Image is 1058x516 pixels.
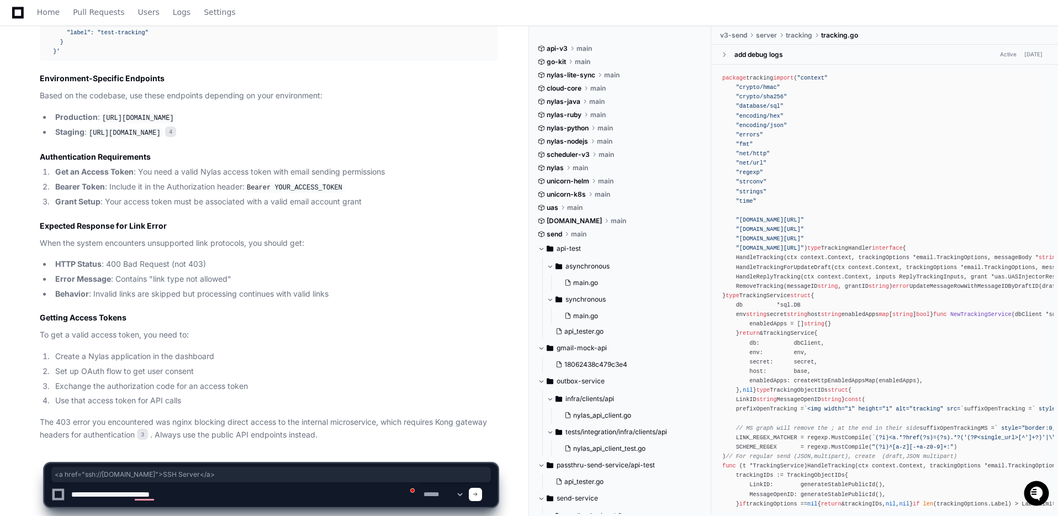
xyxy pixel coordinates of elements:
[573,164,588,172] span: main
[560,308,696,324] button: main.go
[736,226,804,233] span: "[DOMAIN_NAME][URL]"
[611,217,626,225] span: main
[547,177,589,186] span: unicorn-helm
[892,283,909,289] span: error
[52,111,498,124] li: :
[11,11,33,33] img: PlayerZero
[55,182,105,191] strong: Bearer Token
[551,357,696,372] button: 18062438c479c3e4
[547,97,580,106] span: nylas-java
[55,470,488,479] span: <a href="ssh://[DOMAIN_NAME]">SSH Server</a>
[565,394,614,403] span: infra/clients/api
[100,113,176,123] code: [URL][DOMAIN_NAME]
[547,423,703,441] button: tests/integration/infra/clients/api
[743,387,753,393] span: nil
[597,124,613,133] span: main
[567,203,583,212] span: main
[736,425,920,431] span: // MS graph will remove the ; at the end in their side
[547,150,590,159] span: scheduler-v3
[575,57,590,66] span: main
[78,115,134,124] a: Powered byPylon
[52,258,498,271] li: : 400 Bad Request (not 403)
[55,127,84,136] strong: Staging
[564,360,627,369] span: 18062438c479c3e4
[589,97,605,106] span: main
[173,9,191,15] span: Logs
[55,289,89,298] strong: Behavior
[756,31,777,40] span: server
[590,84,606,93] span: main
[110,116,134,124] span: Pylon
[576,44,592,53] span: main
[40,237,498,250] p: When the system encounters unsupported link protocols, you should get:
[547,230,562,239] span: send
[165,127,176,138] span: 4
[245,183,345,193] code: Bearer YOUR_ACCESS_TOKEN
[538,339,703,357] button: gmail-mock-api
[55,197,100,206] strong: Grant Setup
[40,89,498,102] p: Based on the codebase, use these endpoints depending on your environment:
[736,131,763,138] span: "errors"
[739,330,760,336] span: return
[52,380,498,393] li: Exchange the authorization code for an access token
[547,124,589,133] span: nylas-python
[879,311,888,318] span: map
[573,312,598,320] span: main.go
[746,311,766,318] span: string
[736,169,763,176] span: "regexp"
[933,311,947,318] span: func
[38,93,140,102] div: We're available if you need us!
[736,150,770,157] span: "net/http"
[87,128,163,138] code: [URL][DOMAIN_NAME]
[52,288,498,301] li: : Invalid links are skipped but processing continues with valid links
[40,312,498,323] h3: Getting Access Tokens
[188,86,201,99] button: Start new chat
[547,375,553,388] svg: Directory
[736,178,766,185] span: "strconv"
[37,9,60,15] span: Home
[547,190,586,199] span: unicorn-k8s
[787,311,807,318] span: string
[40,329,498,341] p: To get a valid access token, you need to:
[538,240,703,257] button: api-test
[736,84,780,91] span: "crypto/hmac"
[38,82,181,93] div: Start new chat
[551,324,696,339] button: api_tester.go
[137,429,148,440] span: 3
[40,73,498,84] h3: Environment-Specific Endpoints
[821,311,842,318] span: string
[734,50,783,59] div: add debug logs
[736,217,804,223] span: "[DOMAIN_NAME][URL]"
[736,198,757,204] span: "time"
[40,151,498,162] h3: Authentication Requirements
[598,177,613,186] span: main
[604,71,620,80] span: main
[597,137,612,146] span: main
[52,394,498,407] li: Use that access token for API calls
[720,31,747,40] span: v3-send
[736,141,753,148] span: "fmt"
[52,181,498,194] li: : Include it in the Authorization header:
[547,71,595,80] span: nylas-lite-sync
[804,320,824,327] span: string
[565,262,610,271] span: asynchronous
[556,425,562,439] svg: Directory
[557,344,607,352] span: gmail-mock-api
[807,245,821,251] span: type
[565,428,667,436] span: tests/integration/infra/clients/api
[757,396,777,403] span: string
[573,411,631,420] span: nylas_api_client.go
[138,9,160,15] span: Users
[547,291,703,308] button: synchronous
[547,217,602,225] span: [DOMAIN_NAME]
[818,283,838,289] span: string
[52,350,498,363] li: Create a Nylas application in the dashboard
[547,57,566,66] span: go-kit
[547,257,703,275] button: asynchronous
[69,482,421,507] textarea: To enrich screen reader interactions, please activate Accessibility in Grammarly extension settings
[950,311,1012,318] span: NewTrackingService
[11,44,201,62] div: Welcome
[804,406,964,412] span: `<img width="1" height="1" alt="tracking" src=`
[11,82,31,102] img: 1736555170064-99ba0984-63c1-480f-8ee9-699278ef63ed
[736,93,787,100] span: "crypto/sha256"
